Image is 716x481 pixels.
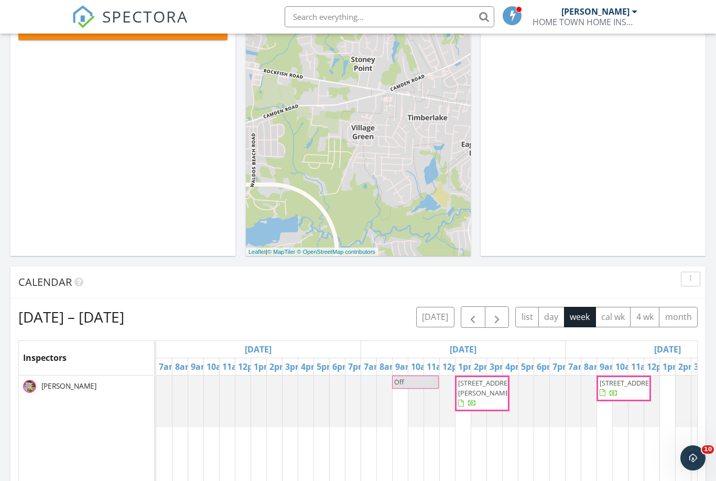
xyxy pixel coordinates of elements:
img: The Best Home Inspection Software - Spectora [72,5,95,28]
a: 7pm [345,358,369,375]
button: month [659,307,698,327]
a: 9am [393,358,416,375]
button: [DATE] [416,307,454,327]
a: 1pm [660,358,684,375]
a: 8am [581,358,605,375]
span: Off [394,377,404,387]
a: 10am [408,358,437,375]
a: 1pm [455,358,479,375]
a: 10am [613,358,641,375]
button: cal wk [595,307,631,327]
a: 8am [377,358,400,375]
a: 2pm [267,358,290,375]
a: © MapTiler [267,249,296,255]
a: 12pm [440,358,468,375]
a: © OpenStreetMap contributors [297,249,375,255]
a: 11am [424,358,452,375]
a: Go to September 30, 2025 [652,341,684,358]
a: 10am [204,358,232,375]
button: 4 wk [630,307,659,327]
a: Leaflet [248,249,266,255]
button: week [564,307,596,327]
a: 9am [188,358,212,375]
a: 12pm [644,358,672,375]
span: Inspectors [23,352,67,364]
a: 1pm [251,358,275,375]
img: img_7896.jpeg [23,380,36,393]
a: 3pm [691,358,715,375]
div: | [246,248,378,256]
a: 12pm [235,358,264,375]
div: HOME TOWN HOME INSPECTIONS, LLC [533,17,637,27]
button: Previous [461,306,485,328]
span: SPECTORA [102,5,188,27]
a: 4pm [503,358,526,375]
a: 2pm [676,358,699,375]
span: 10 [702,445,714,454]
iframe: Intercom live chat [680,445,706,471]
a: 7am [566,358,589,375]
div: [PERSON_NAME] [561,6,630,17]
span: Calendar [18,275,72,289]
a: 4pm [298,358,322,375]
a: 2pm [471,358,495,375]
a: 11am [220,358,248,375]
a: 7am [156,358,180,375]
span: [PERSON_NAME] [39,381,99,391]
a: 3pm [283,358,306,375]
a: 11am [628,358,657,375]
span: [STREET_ADDRESS] [600,378,658,388]
button: day [538,307,565,327]
a: SPECTORA [72,14,188,36]
a: 8am [172,358,196,375]
a: 7am [361,358,385,375]
a: Go to September 28, 2025 [242,341,274,358]
span: [STREET_ADDRESS][PERSON_NAME] [458,378,517,398]
h2: [DATE] – [DATE] [18,306,124,327]
a: 7pm [550,358,573,375]
a: 6pm [330,358,353,375]
a: 9am [597,358,621,375]
input: Search everything... [285,6,494,27]
a: 5pm [314,358,338,375]
button: Next [485,306,509,328]
a: 3pm [487,358,511,375]
a: Go to September 29, 2025 [447,341,479,358]
button: list [515,307,539,327]
a: 6pm [534,358,558,375]
a: 5pm [518,358,542,375]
